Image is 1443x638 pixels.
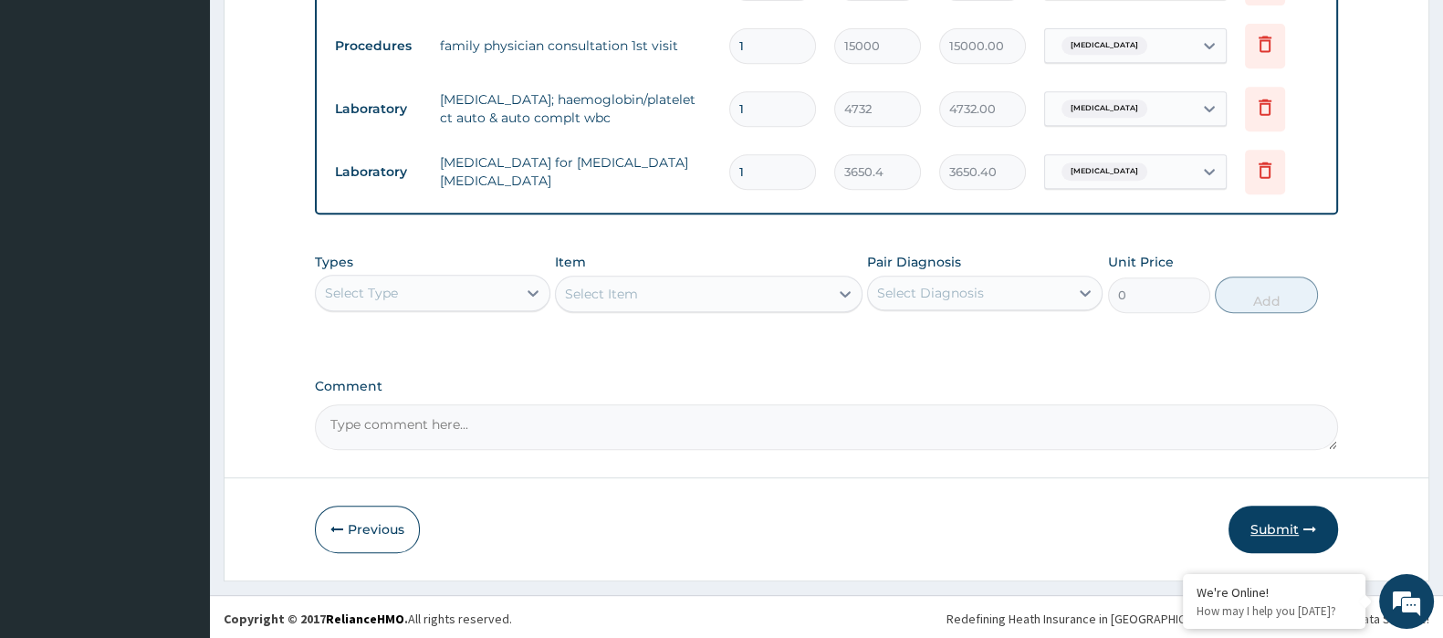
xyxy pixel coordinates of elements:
td: family physician consultation 1st visit [431,27,720,64]
span: [MEDICAL_DATA] [1061,162,1147,181]
textarea: Type your message and hit 'Enter' [9,435,348,499]
p: How may I help you today? [1197,603,1352,619]
td: Laboratory [326,155,431,189]
div: Minimize live chat window [299,9,343,53]
span: [MEDICAL_DATA] [1061,99,1147,118]
label: Comment [315,379,1338,394]
button: Add [1215,277,1317,313]
span: We're online! [106,198,252,382]
div: Select Diagnosis [877,284,984,302]
span: [MEDICAL_DATA] [1061,37,1147,55]
label: Unit Price [1108,253,1174,271]
button: Submit [1229,506,1338,553]
div: Redefining Heath Insurance in [GEOGRAPHIC_DATA] using Telemedicine and Data Science! [946,610,1429,628]
label: Pair Diagnosis [867,253,961,271]
strong: Copyright © 2017 . [224,611,408,627]
td: Laboratory [326,92,431,126]
div: We're Online! [1197,584,1352,601]
div: Select Type [325,284,398,302]
td: Procedures [326,29,431,63]
td: [MEDICAL_DATA] for [MEDICAL_DATA] [MEDICAL_DATA] [431,144,720,199]
img: d_794563401_company_1708531726252_794563401 [34,91,74,137]
div: Chat with us now [95,102,307,126]
label: Item [555,253,586,271]
label: Types [315,255,353,270]
td: [MEDICAL_DATA]; haemoglobin/platelet ct auto & auto complt wbc [431,81,720,136]
a: RelianceHMO [326,611,404,627]
button: Previous [315,506,420,553]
